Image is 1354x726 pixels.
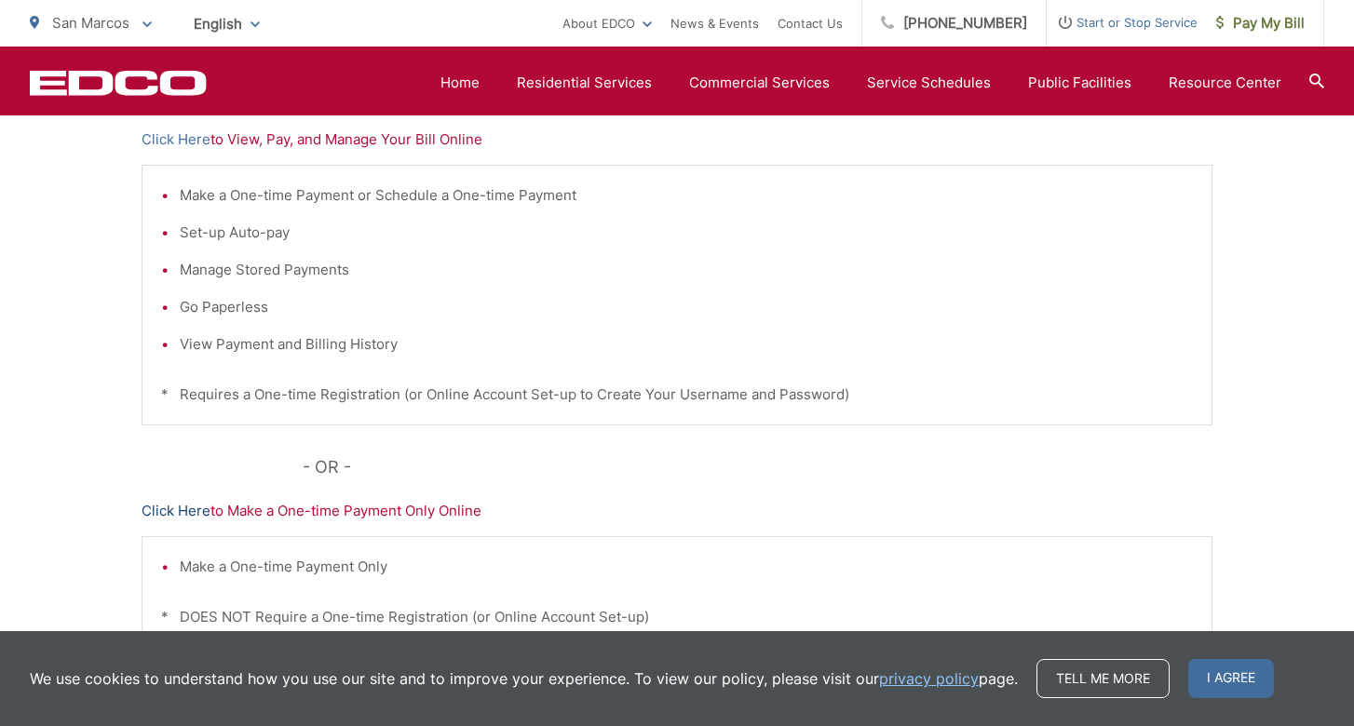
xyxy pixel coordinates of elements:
[303,453,1213,481] p: - OR -
[879,667,979,690] a: privacy policy
[517,72,652,94] a: Residential Services
[180,184,1193,207] li: Make a One-time Payment or Schedule a One-time Payment
[562,12,652,34] a: About EDCO
[778,12,843,34] a: Contact Us
[1216,12,1305,34] span: Pay My Bill
[52,14,129,32] span: San Marcos
[670,12,759,34] a: News & Events
[142,128,210,151] a: Click Here
[440,72,480,94] a: Home
[689,72,830,94] a: Commercial Services
[180,296,1193,318] li: Go Paperless
[30,70,207,96] a: EDCD logo. Return to the homepage.
[1028,72,1131,94] a: Public Facilities
[1169,72,1281,94] a: Resource Center
[142,500,210,522] a: Click Here
[30,667,1018,690] p: We use cookies to understand how you use our site and to improve your experience. To view our pol...
[180,7,274,40] span: English
[161,383,1193,406] p: * Requires a One-time Registration (or Online Account Set-up to Create Your Username and Password)
[180,259,1193,281] li: Manage Stored Payments
[180,222,1193,244] li: Set-up Auto-pay
[180,556,1193,578] li: Make a One-time Payment Only
[142,128,1212,151] p: to View, Pay, and Manage Your Bill Online
[180,333,1193,356] li: View Payment and Billing History
[867,72,991,94] a: Service Schedules
[142,500,1212,522] p: to Make a One-time Payment Only Online
[161,606,1193,628] p: * DOES NOT Require a One-time Registration (or Online Account Set-up)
